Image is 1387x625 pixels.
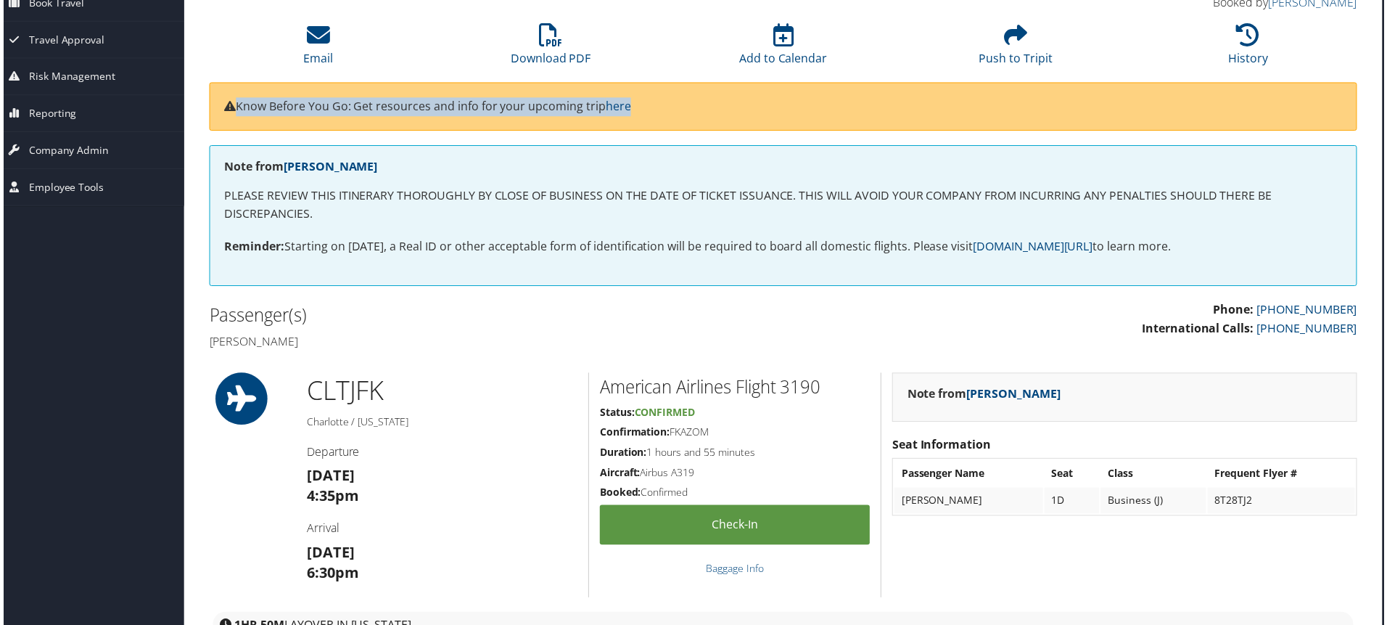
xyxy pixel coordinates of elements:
span: Company Admin [25,133,106,169]
h5: 1 hours and 55 minutes [599,447,871,462]
td: 1D [1046,490,1101,516]
span: Confirmed [634,407,695,421]
a: [PERSON_NAME] [281,159,376,175]
strong: [DATE] [305,467,353,487]
a: here [605,99,630,115]
h4: Arrival [305,523,577,539]
h5: Confirmed [599,487,871,502]
strong: Duration: [599,447,646,461]
a: Baggage Info [706,564,764,578]
td: Business (J) [1103,490,1209,516]
h5: Airbus A319 [599,467,871,482]
h2: Passenger(s) [207,304,773,329]
span: Travel Approval [25,22,102,58]
span: Employee Tools [25,170,101,206]
strong: Phone: [1216,303,1256,319]
strong: Note from [222,159,376,175]
a: [PHONE_NUMBER] [1259,303,1360,319]
a: Download PDF [510,31,590,66]
th: Seat [1046,462,1101,489]
h4: [PERSON_NAME] [207,335,773,351]
h5: Charlotte / [US_STATE] [305,417,577,431]
strong: Confirmation: [599,427,670,441]
strong: Booked: [599,487,641,501]
h5: FKAZOM [599,427,871,441]
strong: Aircraft: [599,467,640,481]
strong: Seat Information [893,438,992,454]
p: Know Before You Go: Get resources and info for your upcoming trip [222,98,1345,117]
span: Risk Management [25,59,112,95]
td: 8T28TJ2 [1210,490,1358,516]
h1: CLT JFK [305,375,577,411]
a: Email [302,31,332,66]
strong: Note from [908,388,1062,404]
p: PLEASE REVIEW THIS ITINERARY THOROUGHLY BY CLOSE OF BUSINESS ON THE DATE OF TICKET ISSUANCE. THIS... [222,187,1345,224]
th: Frequent Flyer # [1210,462,1358,489]
a: Add to Calendar [739,31,828,66]
a: [PERSON_NAME] [968,388,1062,404]
th: Class [1103,462,1209,489]
strong: 6:30pm [305,565,357,585]
a: Push to Tripit [980,31,1054,66]
strong: 4:35pm [305,488,357,507]
a: Check-in [599,507,871,547]
span: Reporting [25,96,73,132]
strong: International Calls: [1144,322,1256,338]
a: History [1231,31,1271,66]
strong: [DATE] [305,545,353,565]
a: [PHONE_NUMBER] [1259,322,1360,338]
h2: American Airlines Flight 3190 [599,377,871,401]
td: [PERSON_NAME] [895,490,1045,516]
p: Starting on [DATE], a Real ID or other acceptable form of identification will be required to boar... [222,239,1345,258]
th: Passenger Name [895,462,1045,489]
strong: Reminder: [222,240,282,256]
strong: Status: [599,407,634,421]
a: [DOMAIN_NAME][URL] [974,240,1095,256]
h4: Departure [305,446,577,462]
